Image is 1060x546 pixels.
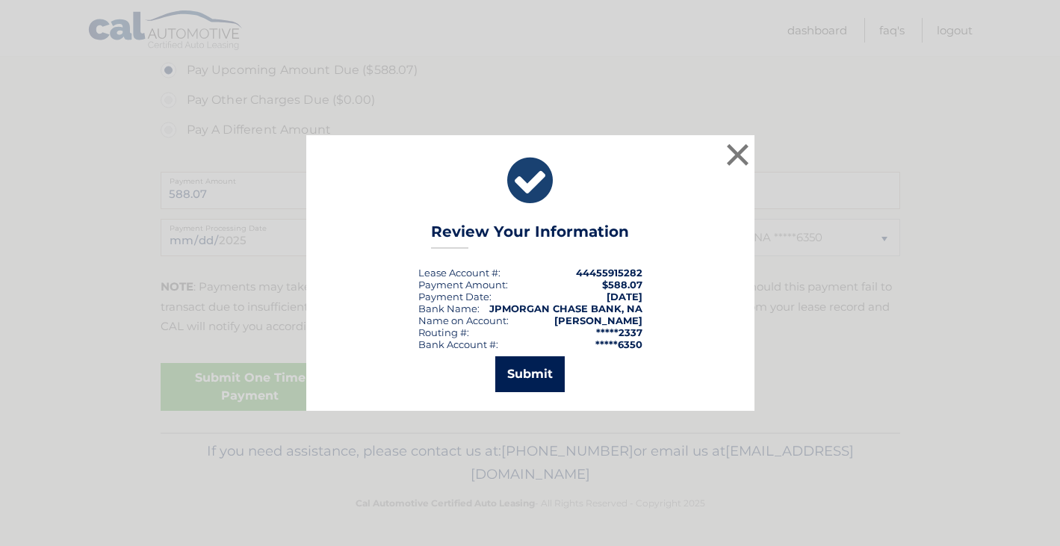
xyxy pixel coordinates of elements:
strong: JPMORGAN CHASE BANK, NA [489,303,642,314]
span: Payment Date [418,291,489,303]
strong: 44455915282 [576,267,642,279]
span: [DATE] [607,291,642,303]
button: × [723,140,753,170]
button: Submit [495,356,565,392]
div: Routing #: [418,326,469,338]
div: : [418,291,492,303]
strong: [PERSON_NAME] [554,314,642,326]
div: Payment Amount: [418,279,508,291]
span: $588.07 [602,279,642,291]
div: Name on Account: [418,314,509,326]
div: Bank Name: [418,303,480,314]
h3: Review Your Information [431,223,629,249]
div: Bank Account #: [418,338,498,350]
div: Lease Account #: [418,267,500,279]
